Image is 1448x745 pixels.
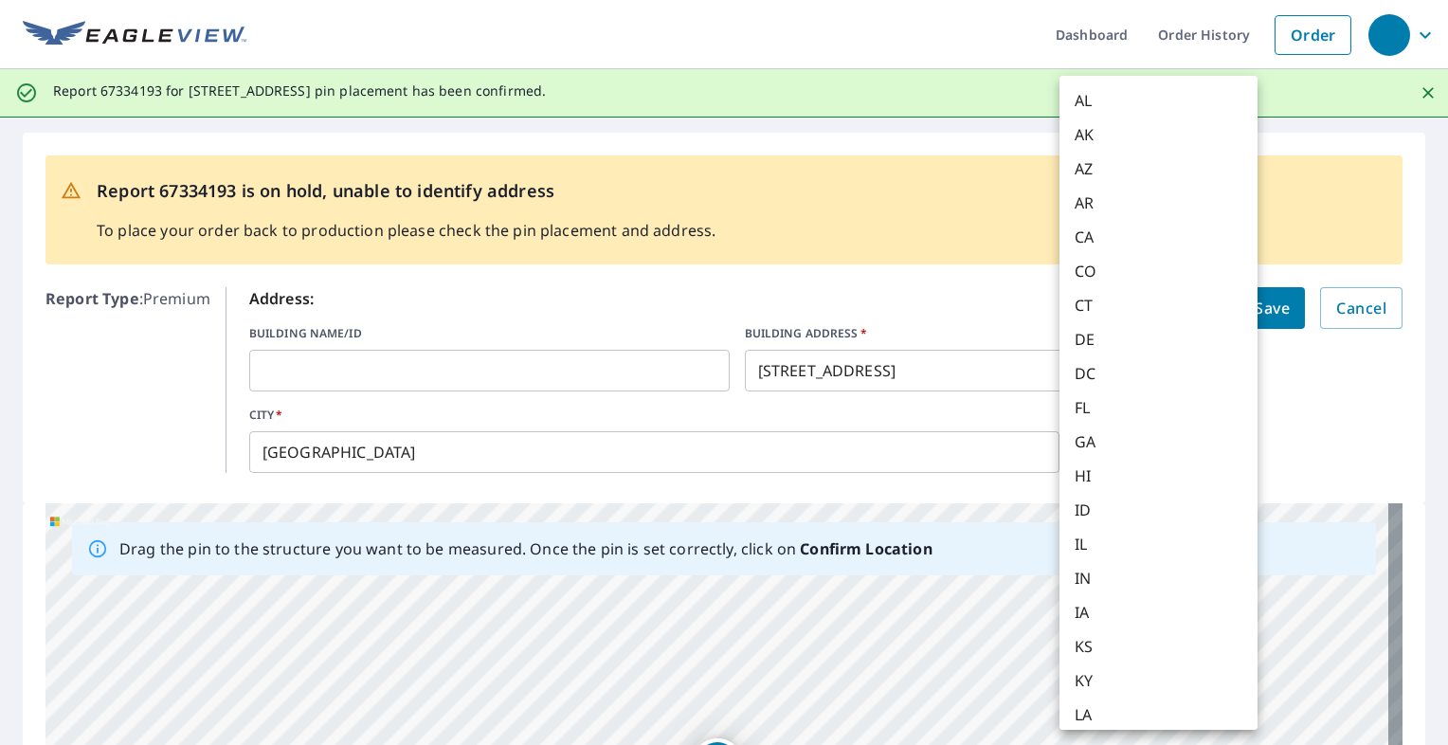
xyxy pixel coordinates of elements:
[1075,260,1096,282] em: CO
[1075,226,1094,248] em: CA
[1075,499,1091,521] em: ID
[1075,601,1089,624] em: IA
[1075,157,1093,180] em: AZ
[1075,123,1094,146] em: AK
[1075,430,1095,453] em: GA
[1075,294,1093,317] em: CT
[1075,533,1087,555] em: IL
[1075,669,1093,692] em: KY
[1075,191,1094,214] em: AR
[1075,703,1092,726] em: LA
[1075,567,1091,590] em: IN
[1075,635,1093,658] em: KS
[1075,464,1091,487] em: HI
[1075,328,1095,351] em: DE
[1075,362,1095,385] em: DC
[1075,89,1092,112] em: AL
[1075,396,1090,419] em: FL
